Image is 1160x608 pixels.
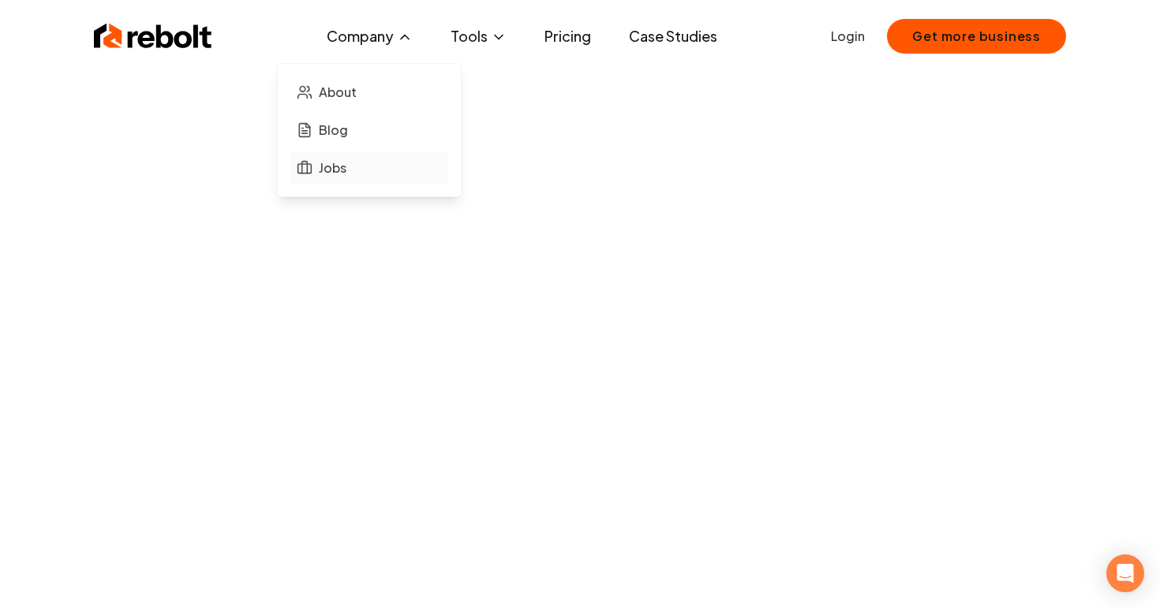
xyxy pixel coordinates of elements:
a: Login [831,27,865,46]
a: Blog [290,114,448,146]
button: Get more business [887,19,1066,54]
a: Case Studies [616,21,730,52]
span: Jobs [319,159,346,177]
span: About [319,83,357,102]
button: Company [314,21,425,52]
a: Jobs [290,152,448,184]
a: About [290,76,448,108]
a: Pricing [532,21,604,52]
span: Blog [319,121,348,140]
div: Open Intercom Messenger [1106,554,1144,592]
button: Tools [438,21,519,52]
img: Rebolt Logo [94,21,212,52]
